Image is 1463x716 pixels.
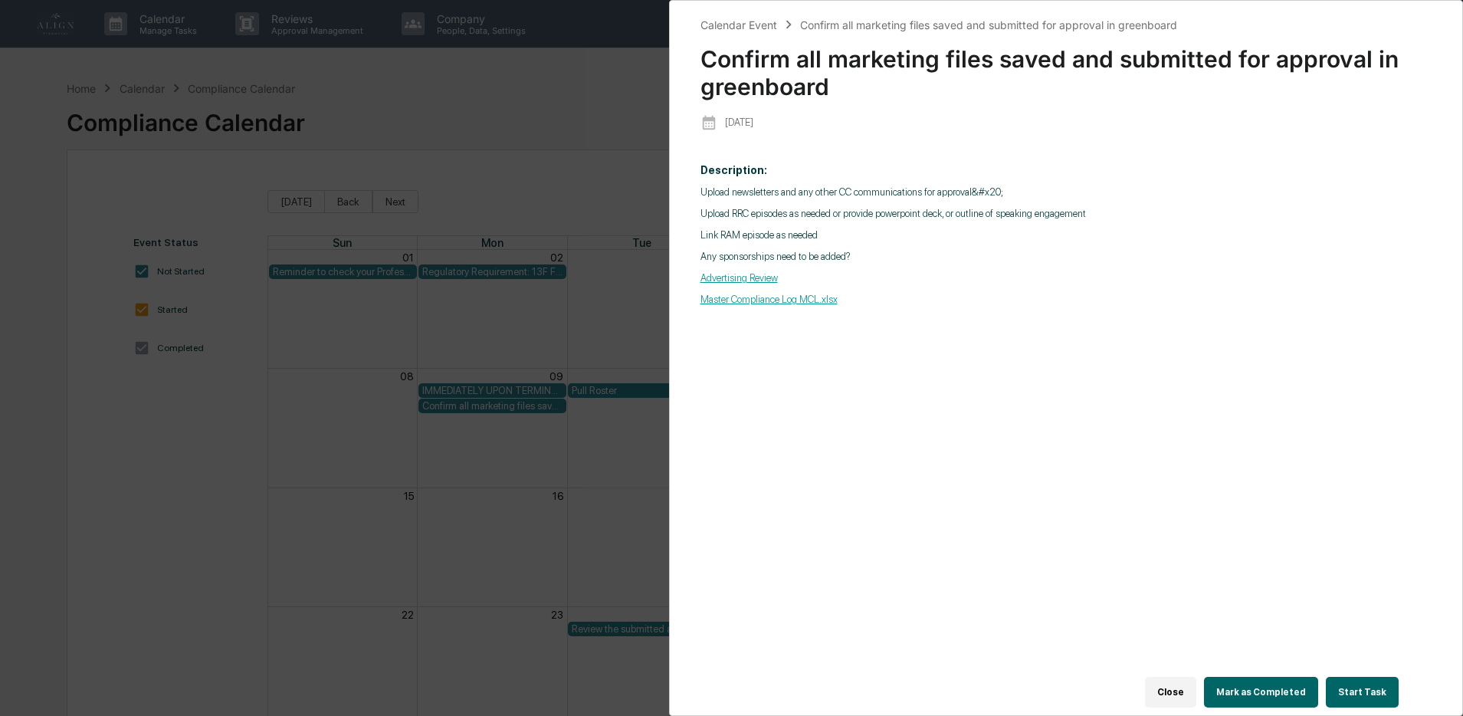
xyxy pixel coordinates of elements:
[725,117,753,128] p: [DATE]
[700,18,777,31] div: Calendar Event
[700,164,767,176] b: Description:
[700,294,838,305] a: Master Compliance Log MCL.xlsx
[1204,677,1318,708] button: Mark as Completed
[700,272,778,284] a: Advertising Review
[700,251,1432,262] p: Any sponsorships need to be added?
[1414,665,1455,707] iframe: Open customer support
[700,33,1432,100] div: Confirm all marketing files saved and submitted for approval in greenboard
[700,229,1432,241] p: Link RAM episode as needed
[1326,677,1399,708] button: Start Task
[1145,677,1196,708] button: Close
[700,208,1432,219] p: ​Upload RRC episodes as needed or provide powerpoint deck, or outline of speaking engagement
[700,186,1432,198] p: Upload newsletters and any other CC communications for approval&#x20;
[800,18,1177,31] div: Confirm all marketing files saved and submitted for approval in greenboard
